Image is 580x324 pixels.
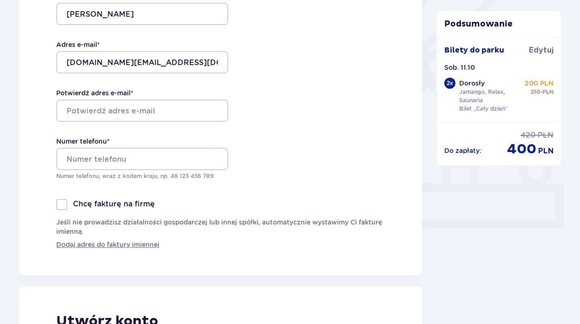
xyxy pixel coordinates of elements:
[56,99,228,122] input: Potwierdź adres e-mail
[525,79,554,88] p: 200 PLN
[444,45,504,55] p: Bilety do parku
[56,172,228,180] p: Numer telefonu, wraz z kodem kraju, np. 48 ​123 ​456 ​789
[73,199,155,209] p: Chcę fakturę na firmę
[56,88,133,98] label: Potwierdź adres e-mail *
[56,51,228,73] input: Adres e-mail
[444,146,481,155] p: Do zapłaty :
[56,137,110,146] label: Numer telefonu *
[459,105,508,113] p: Bilet „Cały dzień”
[521,130,536,140] span: 420
[529,45,554,55] span: Edytuj
[538,130,554,140] span: PLN
[56,3,228,25] input: Nazwisko
[437,19,561,30] p: Podsumowanie
[531,88,540,96] span: 210
[56,40,100,49] label: Adres e-mail *
[56,240,159,249] a: Dodaj adres do faktury imiennej
[538,146,554,156] span: PLN
[56,148,228,170] input: Numer telefonu
[444,78,455,89] div: 2 x
[459,88,523,105] p: Jamango, Relax, Saunaria
[507,140,536,158] span: 400
[56,218,385,236] p: Jeśli nie prowadzisz działalności gospodarczej lub innej spółki, automatycznie wystawimy Ci faktu...
[459,79,485,88] p: Dorosły
[444,63,475,72] p: Sob. 11.10
[542,88,554,96] span: PLN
